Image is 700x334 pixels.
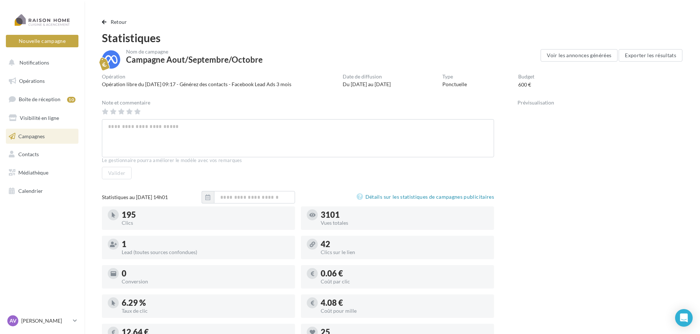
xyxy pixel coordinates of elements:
span: Calendrier [18,188,43,194]
span: Visibilité en ligne [20,115,59,121]
div: Le gestionnaire pourra améliorer le modèle avec vos remarques [102,157,494,164]
button: Nouvelle campagne [6,35,78,47]
span: Boîte de réception [19,96,60,102]
span: Notifications [19,59,49,66]
p: [PERSON_NAME] [21,317,70,324]
div: Note et commentaire [102,100,494,105]
a: Boîte de réception10 [4,91,80,107]
div: Du [DATE] au [DATE] [343,81,391,88]
div: Coût pour mille [321,308,488,313]
div: Lead (toutes sources confondues) [122,250,289,255]
span: AV [10,317,16,324]
a: Détails sur les statistiques de campagnes publicitaires [357,192,494,201]
button: Voir les annonces générées [541,49,618,62]
div: Type [442,74,467,79]
div: 42 [321,240,488,248]
a: Calendrier [4,183,80,199]
a: Opérations [4,73,80,89]
div: Clics sur le lien [321,250,488,255]
span: Retour [111,19,127,25]
div: 0 [122,269,289,278]
div: 4.08 € [321,299,488,307]
a: Contacts [4,147,80,162]
button: Retour [102,18,130,26]
button: Valider [102,167,132,179]
div: Statistiques au [DATE] 14h01 [102,194,202,201]
div: 195 [122,211,289,219]
a: AV [PERSON_NAME] [6,314,78,328]
div: Campagne Aout/Septembre/Octobre [126,56,263,64]
div: 600 € [518,81,531,88]
button: Notifications [4,55,77,70]
div: 1 [122,240,289,248]
div: Conversion [122,279,289,284]
div: Clics [122,220,289,225]
div: Prévisualisation [517,100,682,105]
div: Taux de clic [122,308,289,313]
div: Statistiques [102,32,682,43]
div: Nom de campagne [126,49,263,54]
span: Médiathèque [18,169,48,176]
button: Exporter les résultats [619,49,682,62]
div: Vues totales [321,220,488,225]
span: Contacts [18,151,39,157]
a: Campagnes [4,129,80,144]
div: Ponctuelle [442,81,467,88]
div: Budget [518,74,534,79]
a: Visibilité en ligne [4,110,80,126]
div: Opération [102,74,291,79]
a: Médiathèque [4,165,80,180]
div: Open Intercom Messenger [675,309,693,327]
div: 3101 [321,211,488,219]
div: 6.29 % [122,299,289,307]
div: Coût par clic [321,279,488,284]
span: Campagnes [18,133,45,139]
div: Opération libre du [DATE] 09:17 - Générez des contacts - Facebook Lead Ads 3 mois [102,81,291,88]
div: 0.06 € [321,269,488,278]
div: Date de diffusion [343,74,391,79]
div: 10 [67,97,75,103]
span: Opérations [19,78,45,84]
